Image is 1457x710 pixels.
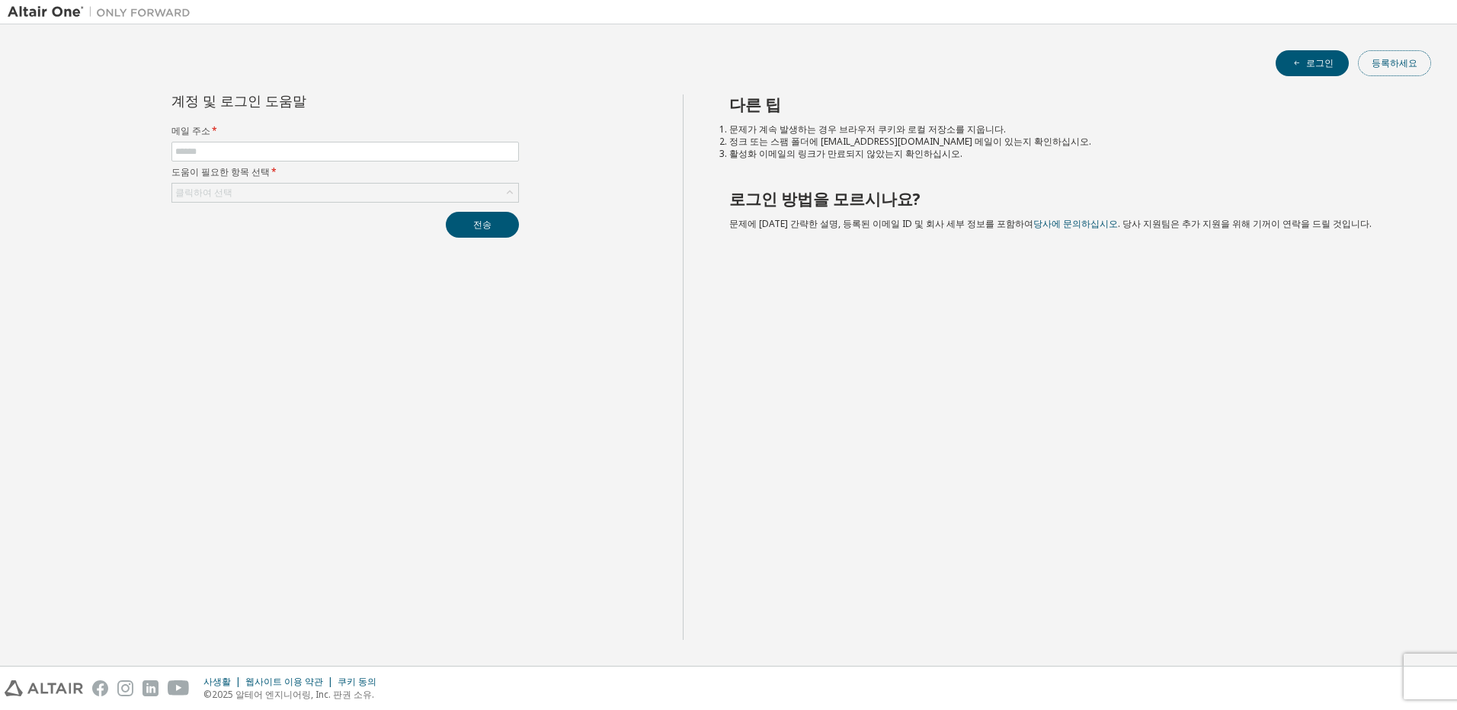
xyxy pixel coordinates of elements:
a: 당사에 문의하십시오 [1033,217,1118,230]
div: 사생활 [203,676,245,688]
font: 도움이 필요한 항목 선택 [171,165,270,178]
button: 등록하세요 [1358,50,1431,76]
span: 문제에 [DATE] 간략한 설명, 등록된 이메일 ID 및 회사 세부 정보를 포함하여 . 당사 지원팀은 추가 지원을 위해 기꺼이 연락을 드릴 것입니다. [729,217,1372,230]
p: © [203,688,386,701]
img: altair_logo.svg [5,680,83,696]
img: linkedin.svg [142,680,159,696]
img: youtube.svg [168,680,190,696]
h2: 다른 팁 [729,94,1404,114]
div: 클릭하여 선택 [172,184,518,202]
font: 메일 주소 [171,124,210,137]
img: instagram.svg [117,680,133,696]
button: 로그인 [1276,50,1349,76]
li: 문제가 계속 발생하는 경우 브라우저 쿠키와 로컬 저장소를 지웁니다. [729,123,1404,136]
button: 전송 [446,212,519,238]
div: 클릭하여 선택 [175,187,232,199]
div: 웹사이트 이용 약관 [245,676,338,688]
li: 활성화 이메일의 링크가 만료되지 않았는지 확인하십시오. [729,148,1404,160]
div: 계정 및 로그인 도움말 [171,94,450,107]
img: Altair One [8,5,198,20]
img: facebook.svg [92,680,108,696]
h2: 로그인 방법을 모르시나요? [729,189,1404,209]
div: 쿠키 동의 [338,676,386,688]
li: 정크 또는 스팸 폴더에 [EMAIL_ADDRESS][DOMAIN_NAME] 메일이 있는지 확인하십시오. [729,136,1404,148]
font: 2025 알테어 엔지니어링, Inc. 판권 소유. [212,688,374,701]
font: 로그인 [1306,57,1334,69]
